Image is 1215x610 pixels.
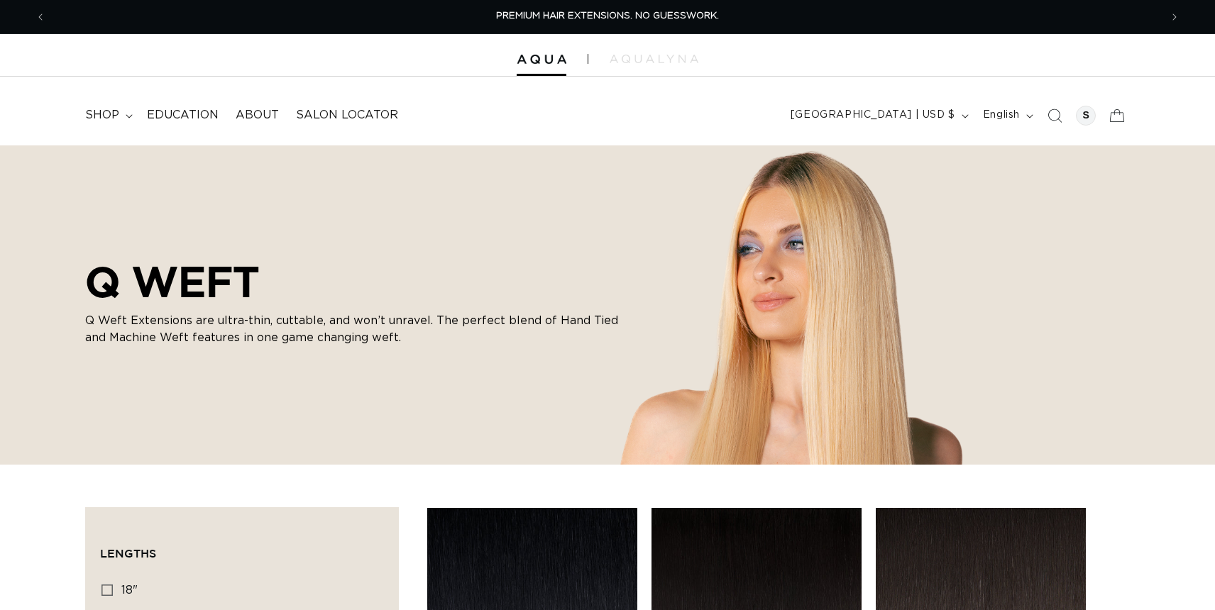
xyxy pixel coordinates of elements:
[287,99,407,131] a: Salon Locator
[138,99,227,131] a: Education
[85,257,625,306] h2: Q WEFT
[100,547,156,560] span: Lengths
[100,522,384,573] summary: Lengths (0 selected)
[1039,100,1070,131] summary: Search
[782,102,974,129] button: [GEOGRAPHIC_DATA] | USD $
[227,99,287,131] a: About
[517,55,566,65] img: Aqua Hair Extensions
[85,108,119,123] span: shop
[236,108,279,123] span: About
[147,108,219,123] span: Education
[121,584,138,596] span: 18"
[77,99,138,131] summary: shop
[496,11,719,21] span: PREMIUM HAIR EXTENSIONS. NO GUESSWORK.
[25,4,56,30] button: Previous announcement
[296,108,398,123] span: Salon Locator
[610,55,698,63] img: aqualyna.com
[1159,4,1190,30] button: Next announcement
[85,312,625,346] p: Q Weft Extensions are ultra-thin, cuttable, and won’t unravel. The perfect blend of Hand Tied and...
[974,102,1039,129] button: English
[791,108,955,123] span: [GEOGRAPHIC_DATA] | USD $
[983,108,1020,123] span: English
